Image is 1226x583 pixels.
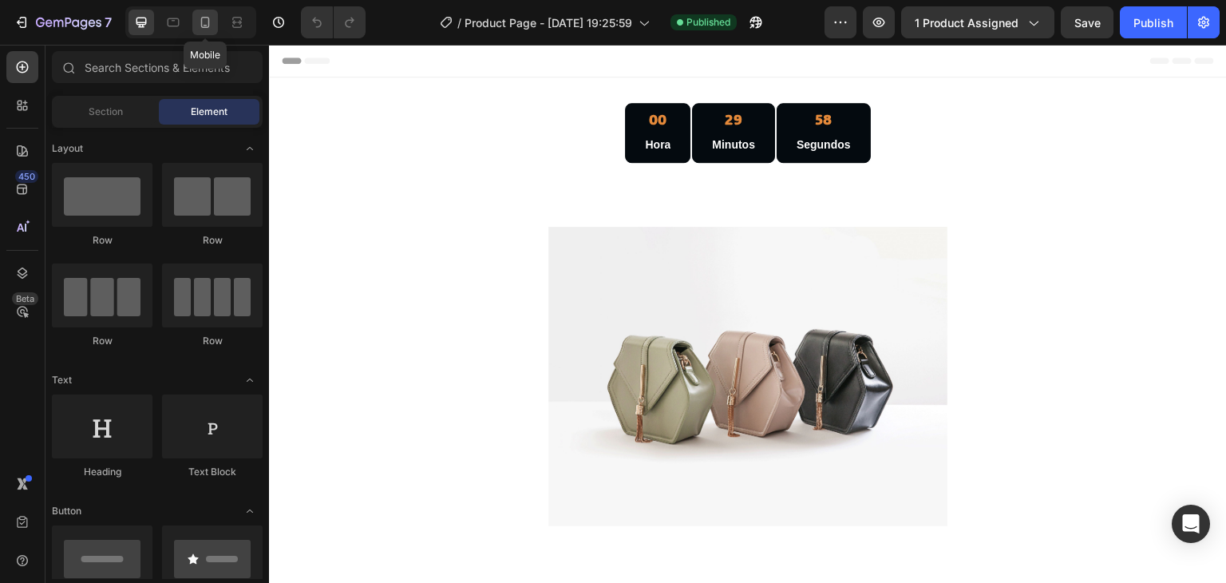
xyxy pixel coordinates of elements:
[1120,6,1187,38] button: Publish
[15,170,38,183] div: 450
[465,14,632,31] span: Product Page - [DATE] 19:25:59
[12,292,38,305] div: Beta
[52,465,152,479] div: Heading
[457,14,461,31] span: /
[528,65,582,84] div: 58
[52,504,81,518] span: Button
[269,45,1226,583] iframe: Design area
[1133,14,1173,31] div: Publish
[52,373,72,387] span: Text
[915,14,1018,31] span: 1 product assigned
[1074,16,1101,30] span: Save
[162,334,263,348] div: Row
[376,65,401,84] div: 00
[279,182,678,482] img: image_demo.jpg
[237,367,263,393] span: Toggle open
[237,498,263,524] span: Toggle open
[52,334,152,348] div: Row
[237,136,263,161] span: Toggle open
[89,105,123,119] span: Section
[162,233,263,248] div: Row
[105,13,112,32] p: 7
[686,15,730,30] span: Published
[443,65,486,84] div: 29
[52,141,83,156] span: Layout
[443,90,486,110] p: Minutos
[901,6,1054,38] button: 1 product assigned
[528,90,582,110] p: Segundos
[52,51,263,83] input: Search Sections & Elements
[162,465,263,479] div: Text Block
[191,105,227,119] span: Element
[1061,6,1113,38] button: Save
[376,90,401,110] p: Hora
[1172,505,1210,543] div: Open Intercom Messenger
[52,233,152,248] div: Row
[6,6,119,38] button: 7
[301,6,366,38] div: Undo/Redo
